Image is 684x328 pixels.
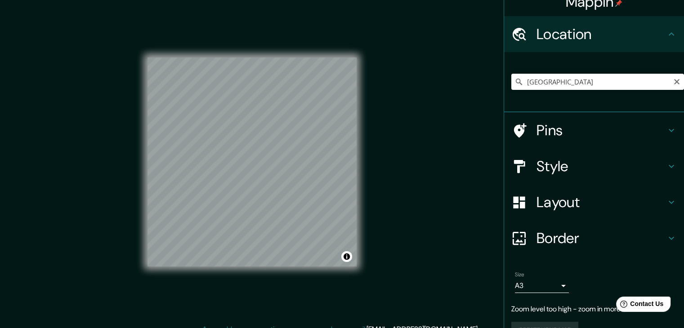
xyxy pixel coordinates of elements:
h4: Border [536,229,666,247]
div: Location [504,16,684,52]
iframe: Help widget launcher [604,293,674,318]
div: A3 [515,279,569,293]
h4: Layout [536,193,666,211]
input: Pick your city or area [511,74,684,90]
button: Clear [673,77,680,85]
h4: Pins [536,121,666,139]
button: Toggle attribution [341,251,352,262]
div: Style [504,148,684,184]
h4: Style [536,157,666,175]
div: Pins [504,112,684,148]
h4: Location [536,25,666,43]
label: Size [515,271,524,279]
div: Border [504,220,684,256]
p: Zoom level too high - zoom in more [511,304,677,315]
div: Layout [504,184,684,220]
canvas: Map [148,58,357,266]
